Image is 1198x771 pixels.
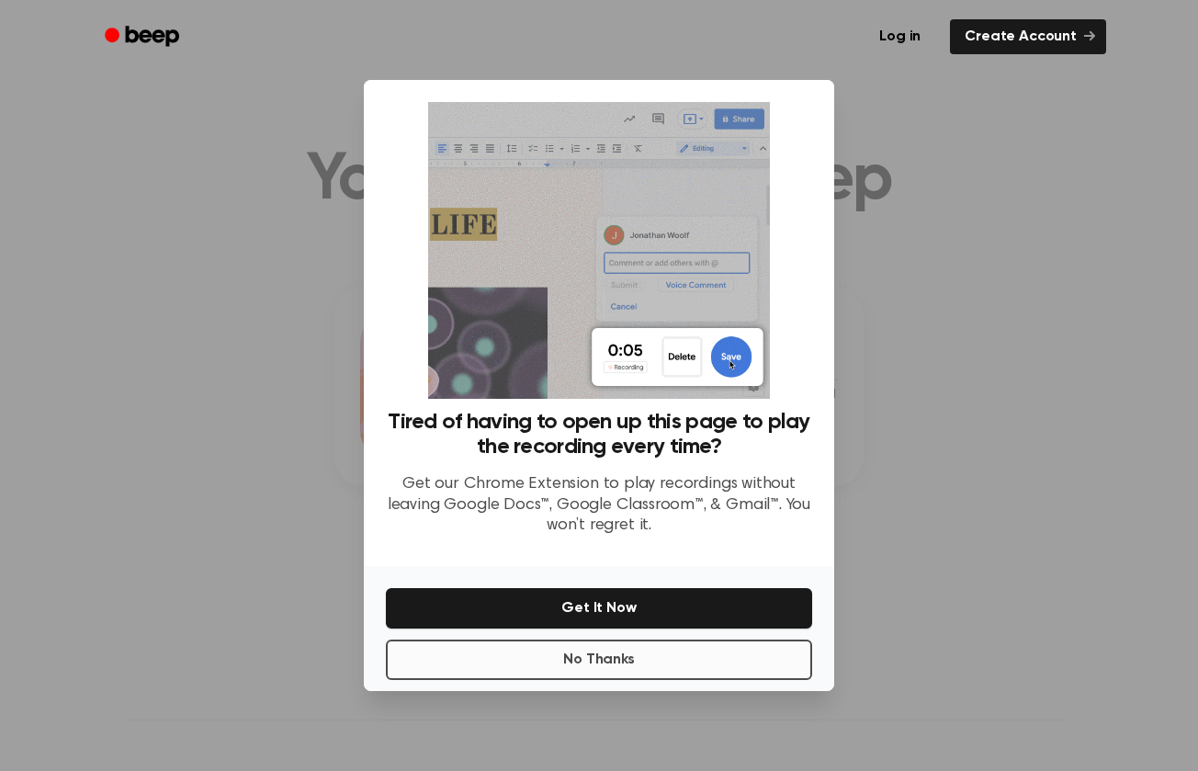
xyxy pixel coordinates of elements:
[386,640,812,680] button: No Thanks
[386,410,812,459] h3: Tired of having to open up this page to play the recording every time?
[92,19,196,55] a: Beep
[386,474,812,537] p: Get our Chrome Extension to play recordings without leaving Google Docs™, Google Classroom™, & Gm...
[861,16,939,58] a: Log in
[428,102,769,399] img: Beep extension in action
[386,588,812,629] button: Get It Now
[950,19,1106,54] a: Create Account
